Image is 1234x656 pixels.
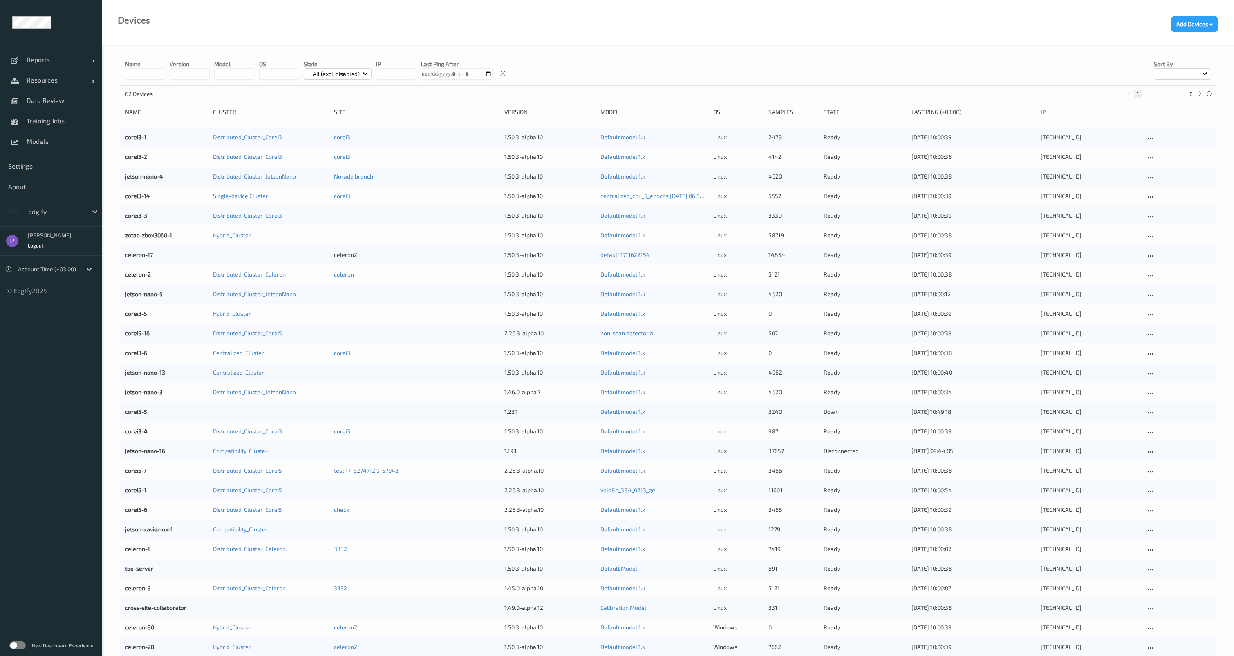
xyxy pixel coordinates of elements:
p: ready [824,604,906,612]
a: Default model 1.x [600,232,645,239]
a: corei3 [334,349,350,356]
p: ready [824,427,906,435]
div: [TECHNICAL_ID] [1041,447,1140,455]
a: corei3-14 [125,192,150,199]
a: jetson-nano-13 [125,369,165,376]
a: Default model 1.x [600,506,645,513]
div: [DATE] 10:00:40 [912,368,1035,377]
p: linux [713,290,763,298]
a: celeron-28 [125,643,155,650]
p: linux [713,329,763,337]
div: 2.26.3-alpha.10 [504,506,595,514]
a: Centralized_Cluster [213,349,264,356]
div: 3466 [768,466,818,475]
p: linux [713,368,763,377]
p: ready [824,153,906,161]
a: Calibration Model [600,604,646,611]
p: linux [713,153,763,161]
p: ready [824,310,906,318]
div: [TECHNICAL_ID] [1041,486,1140,494]
p: linux [713,251,763,259]
div: [DATE] 10:00:07 [912,584,1035,592]
div: 3465 [768,506,818,514]
div: [DATE] 10:00:34 [912,388,1035,396]
a: Default model 1.x [600,585,645,591]
div: [TECHNICAL_ID] [1041,133,1140,141]
div: 1.50.3-alpha.10 [504,172,595,181]
p: ready [824,565,906,573]
div: [DATE] 10:00:38 [912,231,1035,239]
p: linux [713,486,763,494]
p: linux [713,231,763,239]
div: 2.26.3-alpha.10 [504,466,595,475]
div: 1.50.3-alpha.10 [504,212,595,220]
div: [DATE] 10:00:38 [912,604,1035,612]
a: corei3 [334,428,350,435]
a: Default model 1.x [600,369,645,376]
button: 1 [1134,90,1142,98]
a: tbe-server [125,565,153,572]
a: cross-site-collaborator [125,604,186,611]
div: [TECHNICAL_ID] [1041,310,1140,318]
p: ready [824,172,906,181]
a: celeron-2 [125,271,151,278]
a: corei3 [334,192,350,199]
p: ready [824,486,906,494]
a: Distributed_Cluster_Corei3 [213,212,282,219]
p: disconnected [824,447,906,455]
a: Distributed_Cluster_Corei3 [213,153,282,160]
div: [DATE] 10:00:38 [912,153,1035,161]
div: 14854 [768,251,818,259]
div: 1.50.3-alpha.10 [504,192,595,200]
div: [DATE] 10:00:38 [912,565,1035,573]
p: linux [713,525,763,533]
div: [DATE] 10:49:18 [912,408,1035,416]
div: [DATE] 09:44:05 [912,447,1035,455]
p: ready [824,506,906,514]
a: Hybrid_Cluster [213,624,251,631]
p: ready [824,290,906,298]
div: 4962 [768,368,818,377]
div: 5121 [768,270,818,279]
p: IP [376,60,416,68]
a: Default model 1.x [600,388,645,395]
p: linux [713,310,763,318]
p: model [214,60,254,68]
div: 4620 [768,388,818,396]
div: 1.19.1 [504,447,595,455]
p: linux [713,172,763,181]
p: ready [824,231,906,239]
a: celeron-1 [125,545,150,552]
p: linux [713,427,763,435]
p: linux [713,270,763,279]
div: 11601 [768,486,818,494]
p: linux [713,388,763,396]
a: Default model 1.x [600,212,645,219]
div: 1.50.3-alpha.10 [504,427,595,435]
div: [TECHNICAL_ID] [1041,643,1140,651]
p: ready [824,584,906,592]
div: [TECHNICAL_ID] [1041,192,1140,200]
a: Single-device Cluster [213,192,268,199]
a: Default model 1.x [600,526,645,533]
div: 5121 [768,584,818,592]
div: 1.50.3-alpha.10 [504,643,595,651]
a: Hybrid_Cluster [213,643,251,650]
div: OS [713,108,763,116]
div: 1.50.3-alpha.10 [504,251,595,259]
p: windows [713,623,763,631]
a: Default model 1.x [600,173,645,180]
div: 987 [768,427,818,435]
div: 1.50.3-alpha.10 [504,290,595,298]
a: corei5-16 [125,330,150,337]
div: [TECHNICAL_ID] [1041,466,1140,475]
a: Distributed_Cluster_Celeron [213,545,286,552]
p: windows [713,643,763,651]
a: yolo8n_384_0213_ge [600,486,655,493]
div: 5557 [768,192,818,200]
p: ready [824,623,906,631]
div: 1.50.3-alpha.10 [504,565,595,573]
a: corei5-7 [125,467,146,474]
p: ready [824,466,906,475]
div: [DATE] 10:00:39 [912,329,1035,337]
